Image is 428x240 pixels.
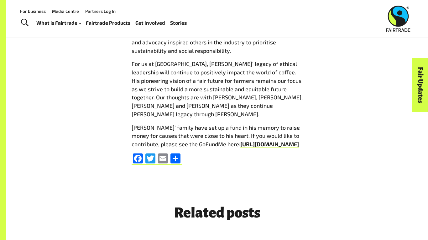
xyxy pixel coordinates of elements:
[132,124,300,148] span: [PERSON_NAME]’ family have set up a fund in his memory to raise money for causes that were close ...
[36,18,81,27] a: What is Fairtrade
[52,8,79,14] a: Media Centre
[132,60,303,117] span: For us at [GEOGRAPHIC_DATA], [PERSON_NAME]’ legacy of ethical leadership will continue to positiv...
[386,6,410,32] img: Fairtrade Australia New Zealand logo
[132,153,144,165] a: Facebook
[85,8,116,14] a: Partners Log In
[17,15,32,31] a: Toggle Search
[170,18,187,27] a: Stories
[144,153,157,165] a: Twitter
[240,141,299,148] a: [URL][DOMAIN_NAME]
[86,18,130,27] a: Fairtrade Products
[157,153,169,165] a: Email
[20,8,46,14] a: For business
[135,18,165,27] a: Get Involved
[132,205,303,221] h4: Related posts
[169,153,182,165] a: Share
